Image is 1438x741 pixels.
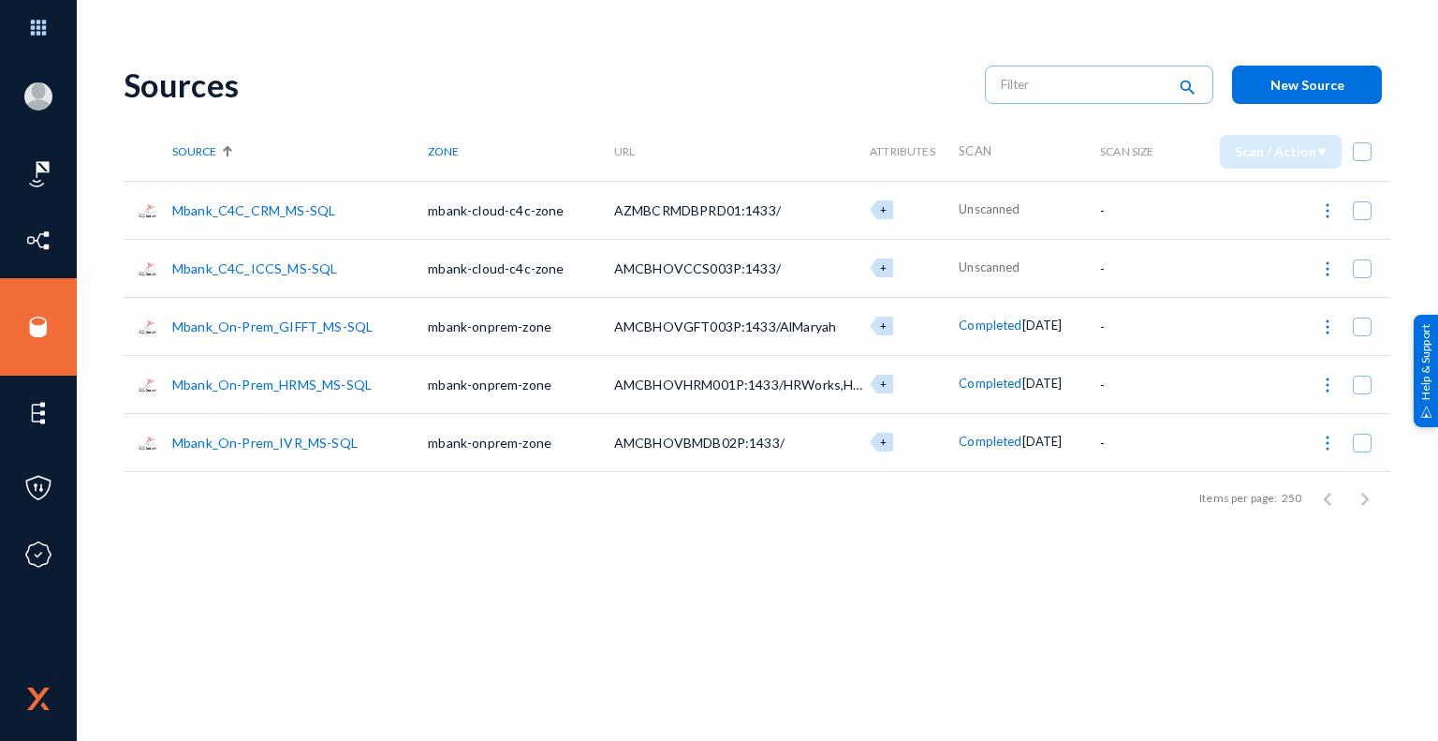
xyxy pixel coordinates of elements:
div: Sources [124,66,966,104]
span: AMCBHOVHRM001P:1433/HRWorks,HRWorksPlus [614,377,927,393]
td: - [1100,355,1174,413]
img: icon-sources.svg [24,313,52,341]
td: mbank-cloud-c4c-zone [428,181,613,239]
div: Zone [428,144,613,158]
img: sqlserver.png [138,375,158,395]
span: New Source [1270,77,1344,93]
td: - [1100,297,1174,355]
span: [DATE] [1022,434,1063,449]
input: Filter [1001,70,1166,98]
span: AZMBCRMDBPRD01:1433/ [614,202,781,218]
span: Attributes [870,144,935,158]
a: Mbank_C4C_CRM_MS-SQL [172,202,335,218]
img: sqlserver.png [138,433,158,453]
span: [DATE] [1022,376,1063,391]
span: Unscanned [959,201,1020,216]
button: New Source [1232,66,1382,104]
img: icon-policies.svg [24,474,52,502]
img: icon-more.svg [1318,259,1337,278]
img: icon-compliance.svg [24,541,52,569]
span: Completed [959,318,1021,333]
img: help_support.svg [1420,406,1432,418]
td: mbank-cloud-c4c-zone [428,239,613,297]
a: Mbank_C4C_ICCS_MS-SQL [172,260,337,276]
span: [DATE] [1022,318,1063,333]
td: - [1100,239,1174,297]
div: 250 [1282,490,1301,507]
span: URL [614,144,635,158]
span: Source [172,144,216,158]
span: Scan Size [1100,144,1153,158]
td: - [1100,181,1174,239]
mat-icon: search [1176,76,1198,101]
img: icon-elements.svg [24,399,52,427]
td: mbank-onprem-zone [428,413,613,471]
img: icon-more.svg [1318,318,1337,336]
td: mbank-onprem-zone [428,355,613,413]
div: Help & Support [1414,314,1438,426]
a: Mbank_On-Prem_HRMS_MS-SQL [172,377,372,393]
a: Mbank_On-Prem_GIFFT_MS-SQL [172,319,373,334]
span: AMCBHOVGFT003P:1433/AlMaryah [614,319,836,334]
span: + [880,203,887,215]
span: + [880,378,887,390]
td: mbank-onprem-zone [428,297,613,355]
span: AMCBHOVBMDB02P:1433/ [614,435,785,451]
span: + [880,436,887,448]
span: + [880,261,887,274]
img: app launcher [10,7,66,48]
div: Source [172,144,428,158]
img: icon-inventory.svg [24,227,52,255]
div: Items per page: [1199,490,1277,507]
span: Zone [428,144,459,158]
a: Mbank_On-Prem_IVR_MS-SQL [172,435,358,451]
span: Completed [959,434,1021,449]
img: icon-risk-sonar.svg [24,160,52,188]
span: Unscanned [959,259,1020,274]
button: Next page [1346,480,1384,517]
td: - [1100,413,1174,471]
span: Completed [959,376,1021,391]
img: icon-more.svg [1318,434,1337,452]
img: icon-more.svg [1318,201,1337,220]
img: sqlserver.png [138,317,158,337]
img: sqlserver.png [138,259,158,279]
img: sqlserver.png [138,200,158,221]
button: Previous page [1309,480,1346,517]
img: blank-profile-picture.png [24,82,52,111]
span: Scan [959,143,991,158]
img: icon-more.svg [1318,376,1337,394]
span: + [880,319,887,332]
span: AMCBHOVCCS003P:1433/ [614,260,781,276]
